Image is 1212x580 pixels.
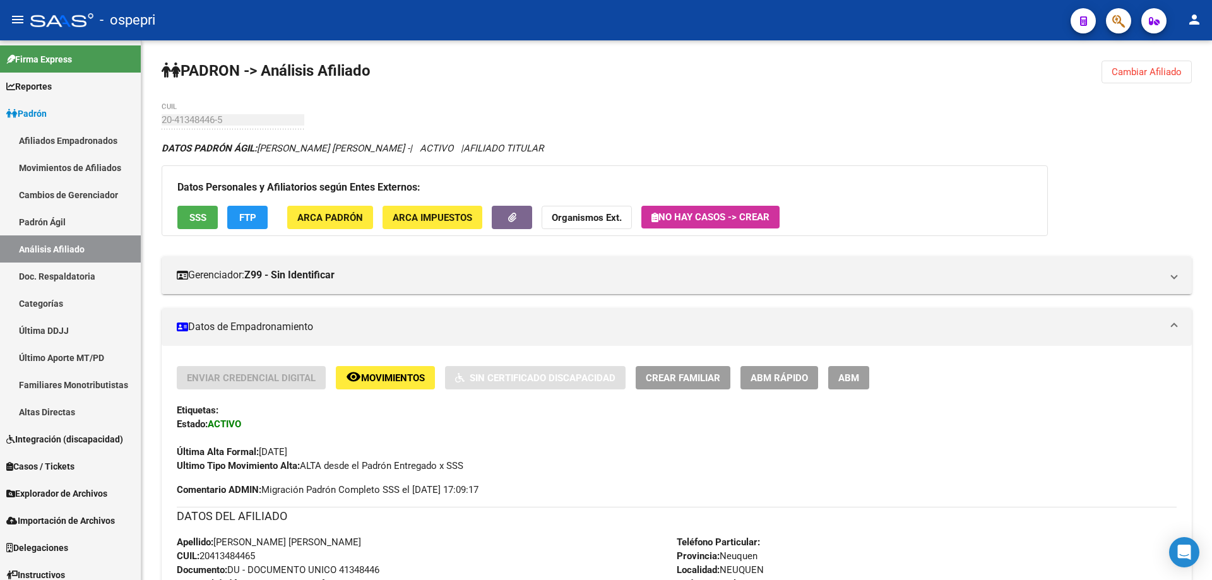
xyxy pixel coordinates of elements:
strong: DATOS PADRÓN ÁGIL: [162,143,257,154]
button: Organismos Ext. [542,206,632,229]
button: Crear Familiar [636,366,730,389]
strong: PADRON -> Análisis Afiliado [162,62,371,80]
span: Casos / Tickets [6,459,74,473]
strong: Última Alta Formal: [177,446,259,458]
span: ARCA Padrón [297,212,363,223]
strong: ACTIVO [208,418,241,430]
strong: CUIL: [177,550,199,562]
mat-icon: remove_red_eye [346,369,361,384]
strong: Comentario ADMIN: [177,484,261,495]
mat-panel-title: Gerenciador: [177,268,1161,282]
span: SSS [189,212,206,223]
button: FTP [227,206,268,229]
span: Firma Express [6,52,72,66]
span: Crear Familiar [646,372,720,384]
span: ABM Rápido [751,372,808,384]
strong: Estado: [177,418,208,430]
button: Movimientos [336,366,435,389]
span: - ospepri [100,6,155,34]
strong: Etiquetas: [177,405,218,416]
strong: Documento: [177,564,227,576]
span: ALTA desde el Padrón Entregado x SSS [177,460,463,471]
strong: Provincia: [677,550,720,562]
mat-expansion-panel-header: Gerenciador:Z99 - Sin Identificar [162,256,1192,294]
button: ABM [828,366,869,389]
span: ABM [838,372,859,384]
h3: DATOS DEL AFILIADO [177,507,1177,525]
span: Explorador de Archivos [6,487,107,500]
strong: Localidad: [677,564,720,576]
button: No hay casos -> Crear [641,206,780,228]
button: ABM Rápido [740,366,818,389]
mat-expansion-panel-header: Datos de Empadronamiento [162,308,1192,346]
button: Sin Certificado Discapacidad [445,366,626,389]
strong: Ultimo Tipo Movimiento Alta: [177,460,300,471]
span: Sin Certificado Discapacidad [470,372,615,384]
span: Migración Padrón Completo SSS el [DATE] 17:09:17 [177,483,478,497]
button: ARCA Impuestos [383,206,482,229]
span: Integración (discapacidad) [6,432,123,446]
span: Delegaciones [6,541,68,555]
span: Padrón [6,107,47,121]
h3: Datos Personales y Afiliatorios según Entes Externos: [177,179,1032,196]
mat-icon: person [1187,12,1202,27]
strong: Apellido: [177,536,213,548]
span: [PERSON_NAME] [PERSON_NAME] - [162,143,410,154]
mat-panel-title: Datos de Empadronamiento [177,320,1161,334]
div: Open Intercom Messenger [1169,537,1199,567]
button: Enviar Credencial Digital [177,366,326,389]
span: DU - DOCUMENTO UNICO 41348446 [177,564,379,576]
span: FTP [239,212,256,223]
strong: Organismos Ext. [552,212,622,223]
span: Movimientos [361,372,425,384]
span: AFILIADO TITULAR [463,143,544,154]
span: Cambiar Afiliado [1112,66,1182,78]
span: 20413484465 [177,550,255,562]
span: [PERSON_NAME] [PERSON_NAME] [177,536,361,548]
button: ARCA Padrón [287,206,373,229]
mat-icon: menu [10,12,25,27]
strong: Z99 - Sin Identificar [244,268,335,282]
span: Importación de Archivos [6,514,115,528]
span: Reportes [6,80,52,93]
button: SSS [177,206,218,229]
i: | ACTIVO | [162,143,544,154]
strong: Teléfono Particular: [677,536,760,548]
span: Enviar Credencial Digital [187,372,316,384]
button: Cambiar Afiliado [1102,61,1192,83]
span: ARCA Impuestos [393,212,472,223]
span: [DATE] [177,446,287,458]
span: Neuquen [677,550,757,562]
span: No hay casos -> Crear [651,211,769,223]
span: NEUQUEN [677,564,764,576]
